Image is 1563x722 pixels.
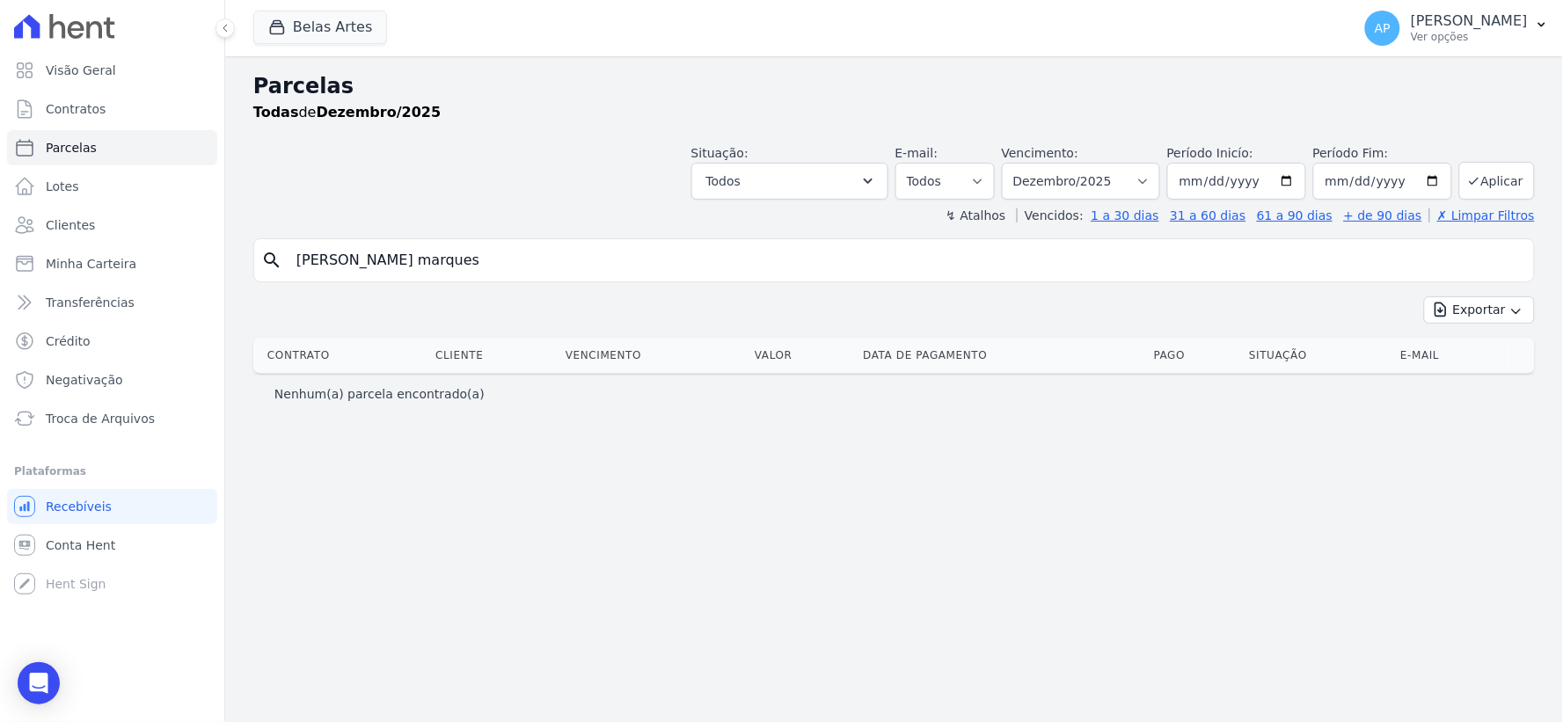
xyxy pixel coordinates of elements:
[7,208,217,243] a: Clientes
[253,11,387,44] button: Belas Artes
[1375,22,1391,34] span: AP
[7,169,217,204] a: Lotes
[1429,208,1535,222] a: ✗ Limpar Filtros
[253,70,1535,102] h2: Parcelas
[1147,338,1242,373] th: Pago
[7,401,217,436] a: Troca de Arquivos
[706,171,741,192] span: Todos
[46,294,135,311] span: Transferências
[46,62,116,79] span: Visão Geral
[253,104,299,120] strong: Todas
[46,178,79,195] span: Lotes
[7,53,217,88] a: Visão Geral
[1170,208,1245,222] a: 31 a 60 dias
[1394,338,1506,373] th: E-mail
[46,410,155,427] span: Troca de Arquivos
[7,362,217,397] a: Negativação
[46,498,112,515] span: Recebíveis
[7,285,217,320] a: Transferências
[691,146,749,160] label: Situação:
[1242,338,1393,373] th: Situação
[46,216,95,234] span: Clientes
[274,385,485,403] p: Nenhum(a) parcela encontrado(a)
[7,324,217,359] a: Crédito
[46,255,136,273] span: Minha Carteira
[1017,208,1084,222] label: Vencidos:
[691,163,888,200] button: Todos
[1092,208,1159,222] a: 1 a 30 dias
[1167,146,1253,160] label: Período Inicío:
[46,139,97,157] span: Parcelas
[1344,208,1422,222] a: + de 90 dias
[1411,30,1528,44] p: Ver opções
[7,246,217,281] a: Minha Carteira
[46,100,106,118] span: Contratos
[559,338,748,373] th: Vencimento
[946,208,1005,222] label: ↯ Atalhos
[286,243,1527,278] input: Buscar por nome do lote ou do cliente
[1351,4,1563,53] button: AP [PERSON_NAME] Ver opções
[46,371,123,389] span: Negativação
[748,338,856,373] th: Valor
[7,91,217,127] a: Contratos
[18,662,60,704] div: Open Intercom Messenger
[14,461,210,482] div: Plataformas
[857,338,1147,373] th: Data de Pagamento
[1257,208,1333,222] a: 61 a 90 dias
[261,250,282,271] i: search
[7,528,217,563] a: Conta Hent
[895,146,939,160] label: E-mail:
[7,130,217,165] a: Parcelas
[317,104,442,120] strong: Dezembro/2025
[253,338,428,373] th: Contrato
[1313,144,1452,163] label: Período Fim:
[1459,162,1535,200] button: Aplicar
[253,102,441,123] p: de
[428,338,559,373] th: Cliente
[1002,146,1078,160] label: Vencimento:
[46,332,91,350] span: Crédito
[1424,296,1535,324] button: Exportar
[1411,12,1528,30] p: [PERSON_NAME]
[7,489,217,524] a: Recebíveis
[46,536,115,554] span: Conta Hent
